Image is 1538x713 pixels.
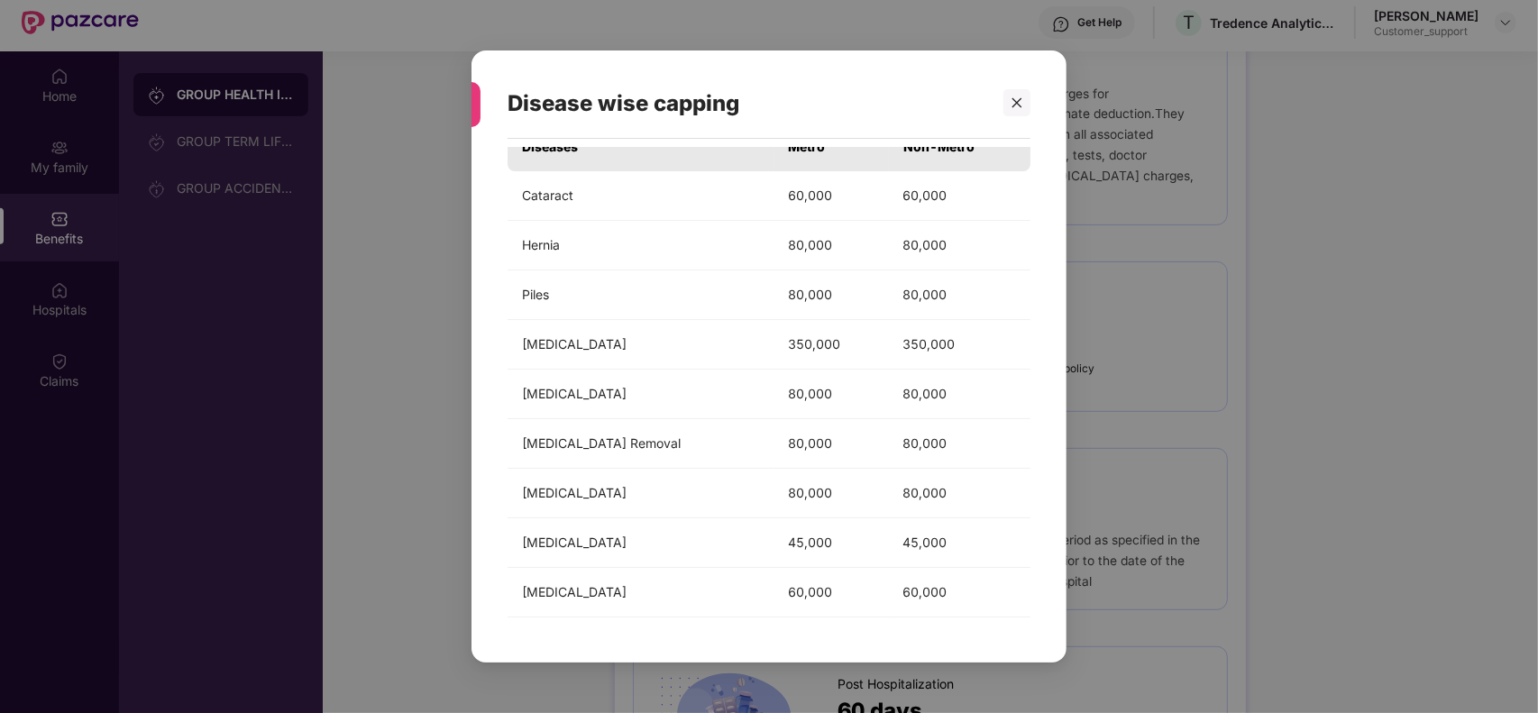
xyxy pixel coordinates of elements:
td: [MEDICAL_DATA] [508,568,774,617]
td: 80,000 [774,221,889,270]
td: 80,000 [889,270,1030,320]
td: Cataract [508,171,774,221]
td: 60,000 [889,568,1030,617]
td: 80,000 [774,270,889,320]
td: 60,000 [774,171,889,221]
td: 80,000 [889,370,1030,419]
td: 45,000 [774,518,889,568]
td: [MEDICAL_DATA] [508,469,774,518]
td: [MEDICAL_DATA] [508,370,774,419]
td: Piles [508,270,774,320]
td: [MEDICAL_DATA] [508,518,774,568]
td: 80,000 [889,221,1030,270]
td: 80,000 [889,469,1030,518]
div: Disease wise capping [508,69,987,139]
td: Hernia [508,221,774,270]
td: 45,000 [889,518,1030,568]
span: close [1011,96,1023,109]
td: [MEDICAL_DATA] Removal [508,419,774,469]
td: 60,000 [889,171,1030,221]
td: 80,000 [774,469,889,518]
td: 350,000 [774,320,889,370]
td: 350,000 [889,320,1030,370]
td: 80,000 [774,419,889,469]
td: 80,000 [774,370,889,419]
td: [MEDICAL_DATA] [508,320,774,370]
td: 60,000 [774,568,889,617]
td: 80,000 [889,419,1030,469]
